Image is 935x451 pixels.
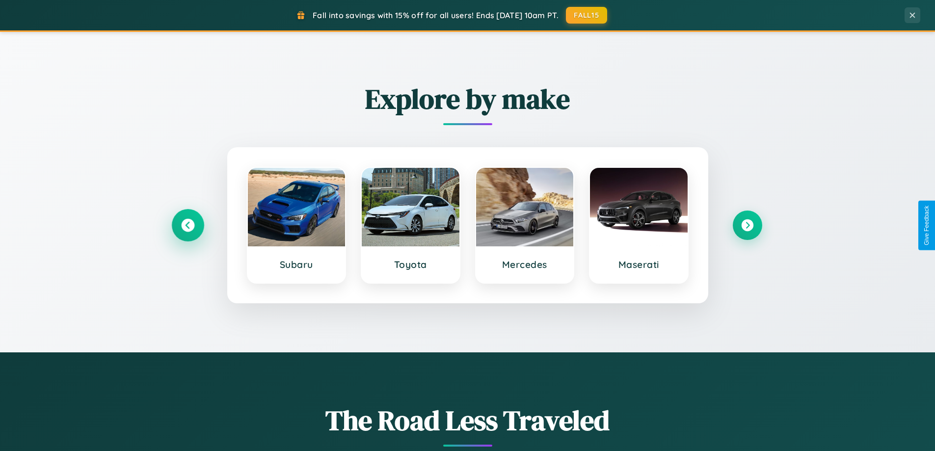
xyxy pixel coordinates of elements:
[313,10,559,20] span: Fall into savings with 15% off for all users! Ends [DATE] 10am PT.
[923,206,930,245] div: Give Feedback
[566,7,607,24] button: FALL15
[173,401,762,439] h1: The Road Less Traveled
[258,259,336,270] h3: Subaru
[486,259,564,270] h3: Mercedes
[600,259,678,270] h3: Maserati
[173,80,762,118] h2: Explore by make
[372,259,450,270] h3: Toyota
